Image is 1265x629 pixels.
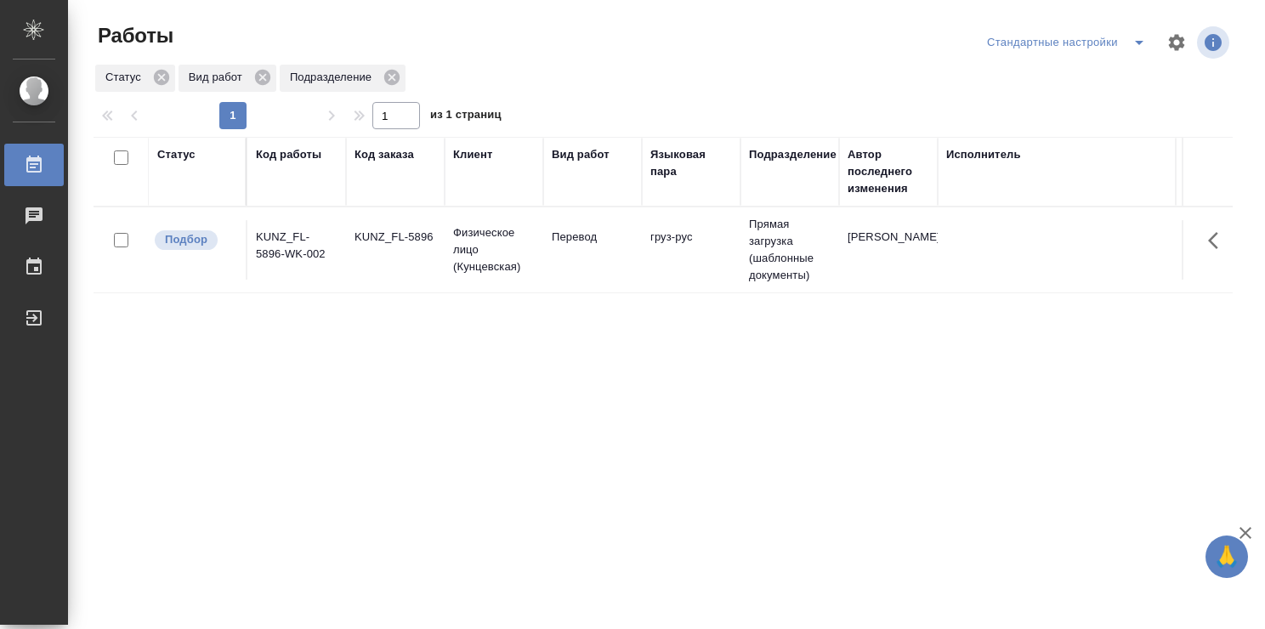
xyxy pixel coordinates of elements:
[95,65,175,92] div: Статус
[1156,22,1197,63] span: Настроить таблицу
[552,146,610,163] div: Вид работ
[946,146,1021,163] div: Исполнитель
[740,207,839,292] td: Прямая загрузка (шаблонные документы)
[650,146,732,180] div: Языковая пара
[189,69,248,86] p: Вид работ
[256,146,321,163] div: Код работы
[355,146,414,163] div: Код заказа
[1205,535,1248,578] button: 🙏
[1212,539,1241,575] span: 🙏
[280,65,406,92] div: Подразделение
[453,224,535,275] p: Физическое лицо (Кунцевская)
[552,229,633,246] p: Перевод
[430,105,502,129] span: из 1 страниц
[247,220,346,280] td: KUNZ_FL-5896-WK-002
[94,22,173,49] span: Работы
[839,220,938,280] td: [PERSON_NAME]
[179,65,276,92] div: Вид работ
[165,231,207,248] p: Подбор
[157,146,196,163] div: Статус
[290,69,377,86] p: Подразделение
[642,220,740,280] td: груз-рус
[749,146,837,163] div: Подразделение
[1197,26,1233,59] span: Посмотреть информацию
[153,229,237,252] div: Можно подбирать исполнителей
[983,29,1156,56] div: split button
[848,146,929,197] div: Автор последнего изменения
[453,146,492,163] div: Клиент
[105,69,147,86] p: Статус
[355,229,436,246] div: KUNZ_FL-5896
[1198,220,1239,261] button: Здесь прячутся важные кнопки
